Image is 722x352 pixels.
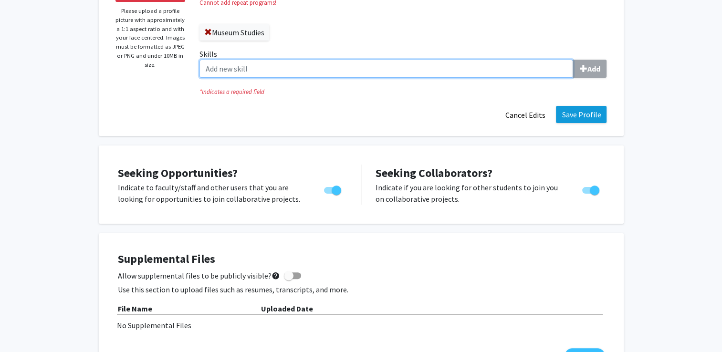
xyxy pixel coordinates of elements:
div: Toggle [320,182,346,196]
button: Save Profile [556,106,607,123]
i: Indicates a required field [199,87,607,96]
p: Please upload a profile picture with approximately a 1:1 aspect ratio and with your face centered... [115,7,186,69]
b: File Name [118,304,152,313]
button: Cancel Edits [499,106,551,124]
h4: Supplemental Files [118,252,605,266]
p: Use this section to upload files such as resumes, transcripts, and more. [118,284,605,295]
button: Skills [573,60,607,78]
label: Skills [199,48,607,78]
div: No Supplemental Files [117,320,606,331]
p: Indicate to faculty/staff and other users that you are looking for opportunities to join collabor... [118,182,306,205]
span: Seeking Opportunities? [118,166,238,180]
label: Museum Studies [199,24,269,41]
span: Allow supplemental files to be publicly visible? [118,270,280,281]
span: Seeking Collaborators? [376,166,492,180]
iframe: Chat [7,309,41,345]
input: SkillsAdd [199,60,573,78]
mat-icon: help [272,270,280,281]
b: Uploaded Date [261,304,313,313]
b: Add [587,64,600,73]
div: Toggle [578,182,605,196]
p: Indicate if you are looking for other students to join you on collaborative projects. [376,182,564,205]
